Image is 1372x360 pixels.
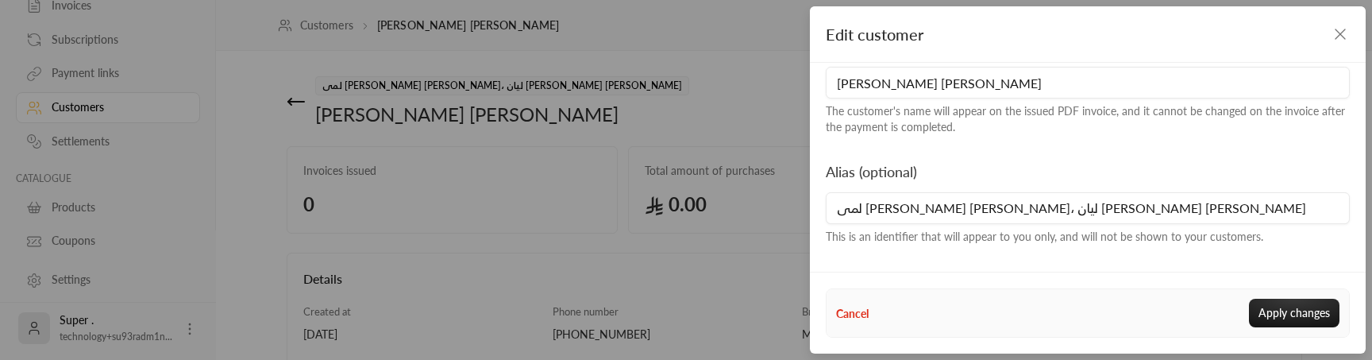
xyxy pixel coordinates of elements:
[826,192,1350,224] input: Alias (optional)
[826,22,923,46] span: Edit customer
[826,67,1350,99] input: Customer name
[826,161,917,183] label: Alias (optional)
[826,103,1350,135] div: The customer's name will appear on the issued PDF invoice, and it cannot be changed on the invoic...
[826,229,1350,245] div: This is an identifier that will appear to you only, and will not be shown to your customers.
[836,305,869,322] button: Cancel
[1249,299,1339,327] button: Apply changes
